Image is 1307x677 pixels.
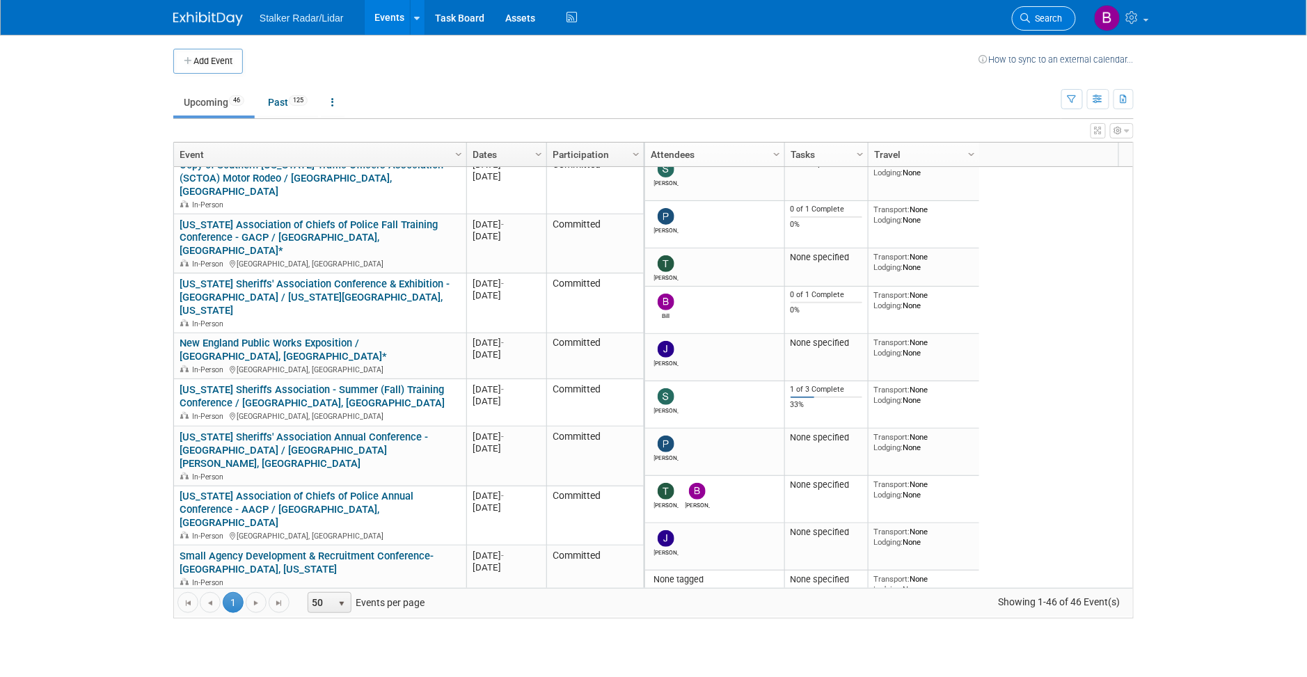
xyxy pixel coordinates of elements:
[654,272,679,281] div: Thomas Kenia
[546,155,644,214] td: Committed
[874,215,903,225] span: Lodging:
[546,333,644,380] td: Committed
[173,12,243,26] img: ExhibitDay
[874,527,974,547] div: None None
[501,384,504,395] span: -
[654,177,679,186] div: Scott Berry
[791,252,863,263] div: None specified
[192,578,228,587] span: In-Person
[874,252,910,262] span: Transport:
[501,278,504,289] span: -
[654,547,679,556] div: Joe Bartels
[290,592,438,613] span: Events per page
[473,383,540,395] div: [DATE]
[200,592,221,613] a: Go to the previous page
[631,149,642,160] span: Column Settings
[473,337,540,349] div: [DATE]
[874,337,974,358] div: None None
[874,385,974,405] div: None None
[180,578,189,585] img: In-Person Event
[791,400,863,410] div: 33%
[979,54,1134,65] a: How to sync to an external calendar...
[192,412,228,421] span: In-Person
[180,410,460,422] div: [GEOGRAPHIC_DATA], [GEOGRAPHIC_DATA]
[192,472,228,481] span: In-Person
[874,252,974,272] div: None None
[251,598,262,609] span: Go to the next page
[192,260,228,269] span: In-Person
[874,262,903,272] span: Lodging:
[180,143,457,166] a: Event
[654,358,679,367] div: Joe Bartels
[874,479,910,489] span: Transport:
[874,290,910,300] span: Transport:
[501,431,504,442] span: -
[874,490,903,500] span: Lodging:
[874,432,910,442] span: Transport:
[874,157,974,177] div: None None
[651,574,779,585] div: None tagged
[874,574,910,584] span: Transport:
[289,95,308,106] span: 125
[180,472,189,479] img: In-Person Event
[658,208,674,225] img: Patrick Fagan
[546,427,644,486] td: Committed
[658,294,674,310] img: Bill Johnson
[229,95,244,106] span: 46
[180,365,189,372] img: In-Person Event
[658,483,674,500] img: Tommy Yates
[658,341,674,358] img: Joe Bartels
[874,527,910,536] span: Transport:
[501,550,504,561] span: -
[180,218,438,257] a: [US_STATE] Association of Chiefs of Police Fall Training Conference - GACP / [GEOGRAPHIC_DATA], [...
[629,143,644,164] a: Column Settings
[180,278,450,317] a: [US_STATE] Sheriffs' Association Conference & Exhibition - [GEOGRAPHIC_DATA] / [US_STATE][GEOGRAP...
[274,598,285,609] span: Go to the last page
[791,527,863,538] div: None specified
[874,537,903,547] span: Lodging:
[654,405,679,414] div: Stephen Barlag
[501,337,504,348] span: -
[874,584,903,594] span: Lodging:
[473,218,540,230] div: [DATE]
[180,532,189,539] img: In-Person Event
[771,149,782,160] span: Column Settings
[473,561,540,573] div: [DATE]
[874,348,903,358] span: Lodging:
[654,500,679,509] div: Tommy Yates
[177,592,198,613] a: Go to the first page
[658,388,674,405] img: Stephen Barlag
[473,349,540,360] div: [DATE]
[473,170,540,182] div: [DATE]
[791,574,863,585] div: None specified
[308,593,332,612] span: 50
[246,592,267,613] a: Go to the next page
[791,385,863,395] div: 1 of 3 Complete
[473,490,540,502] div: [DATE]
[874,205,910,214] span: Transport:
[180,200,189,207] img: In-Person Event
[501,219,504,230] span: -
[260,13,344,24] span: Stalker Radar/Lidar
[874,168,903,177] span: Lodging:
[180,529,460,541] div: [GEOGRAPHIC_DATA], [GEOGRAPHIC_DATA]
[874,143,970,166] a: Travel
[258,89,318,116] a: Past125
[791,305,863,315] div: 0%
[966,149,977,160] span: Column Settings
[473,230,540,242] div: [DATE]
[1031,13,1063,24] span: Search
[180,490,413,529] a: [US_STATE] Association of Chiefs of Police Annual Conference - AACP / [GEOGRAPHIC_DATA], [GEOGRAP...
[532,143,547,164] a: Column Settings
[874,574,974,594] div: None None
[180,159,443,198] a: Copy of Southern [US_STATE] Traffic Officers Association (SCTOA) Motor Rodeo / [GEOGRAPHIC_DATA],...
[192,200,228,209] span: In-Person
[654,452,679,461] div: Peter Bauer
[180,363,460,375] div: [GEOGRAPHIC_DATA], [GEOGRAPHIC_DATA]
[546,379,644,427] td: Committed
[770,143,785,164] a: Column Settings
[791,479,863,491] div: None specified
[473,502,540,513] div: [DATE]
[473,278,540,289] div: [DATE]
[180,257,460,269] div: [GEOGRAPHIC_DATA], [GEOGRAPHIC_DATA]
